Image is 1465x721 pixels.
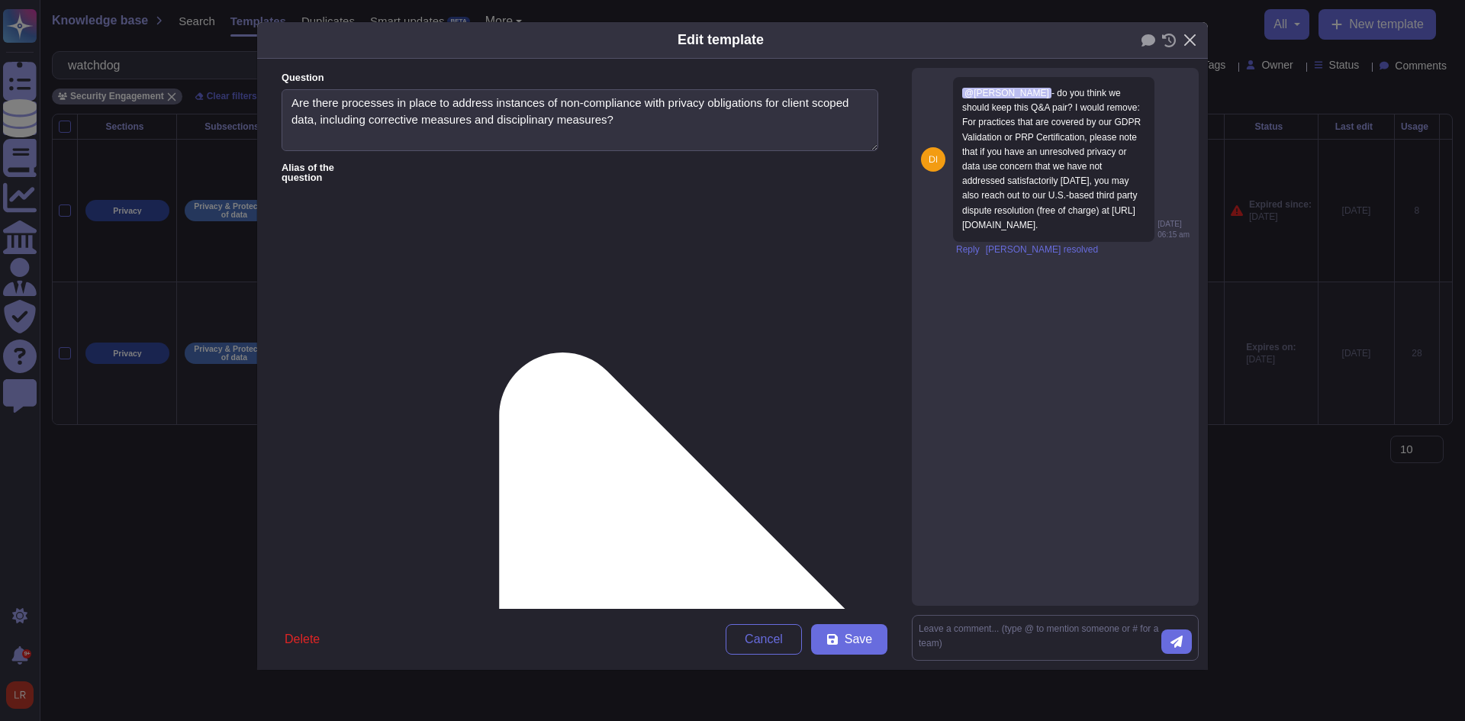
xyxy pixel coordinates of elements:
button: Delete [272,624,332,655]
button: Cancel [726,624,802,655]
span: Save [845,633,872,645]
button: [PERSON_NAME] resolved [986,245,1098,254]
button: Save [811,624,887,655]
img: user [921,147,945,172]
label: Question [282,73,878,83]
span: [DATE] [1158,220,1181,228]
span: Delete [285,633,320,645]
span: 06:15 am [1158,231,1190,239]
div: Edit template [678,30,764,50]
textarea: Are there processes in place to address instances of non-compliance with privacy obligations for ... [282,89,878,152]
button: Close [1178,28,1202,52]
button: Reply [956,245,980,254]
span: Cancel [745,633,783,645]
span: - do you think we should keep this Q&A pair? I would remove: For practices that are covered by ou... [962,88,1143,230]
span: @[PERSON_NAME] [962,88,1051,98]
